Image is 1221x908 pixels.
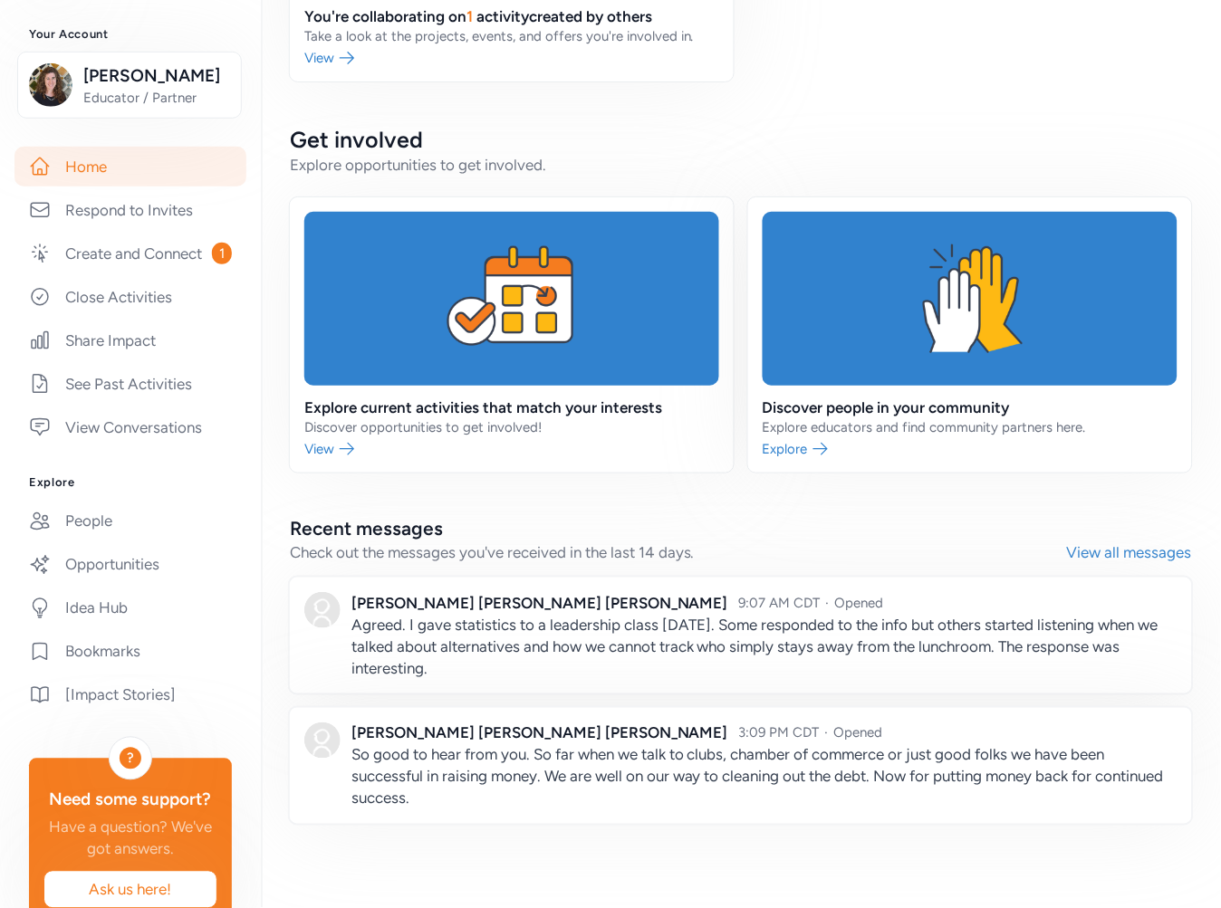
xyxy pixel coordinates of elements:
a: View all messages [1067,541,1192,563]
a: Create and Connect1 [14,234,246,273]
a: Opportunities [14,545,246,585]
a: Respond to Invites [14,190,246,230]
div: Check out the messages you've received in the last 14 days. [290,541,1067,563]
h3: Explore [29,476,232,491]
div: Explore opportunities to get involved. [290,154,1192,176]
h2: Recent messages [290,516,1067,541]
div: ? [120,748,141,769]
span: Educator / Partner [83,89,230,107]
a: Idea Hub [14,588,246,628]
a: People [14,502,246,541]
span: Ask us here! [59,879,202,901]
a: Home [14,147,246,186]
a: Bookmarks [14,632,246,672]
a: View Conversations [14,407,246,447]
span: [PERSON_NAME] [83,63,230,89]
div: Have a question? We've got answers. [43,817,217,860]
button: [PERSON_NAME]Educator / Partner [17,52,242,119]
a: Share Impact [14,320,246,360]
h3: Your Account [29,27,232,42]
div: Need some support? [43,788,217,813]
span: 1 [212,243,232,264]
a: [Impact Stories] [14,675,246,715]
h2: Get involved [290,125,1192,154]
a: Close Activities [14,277,246,317]
a: See Past Activities [14,364,246,404]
